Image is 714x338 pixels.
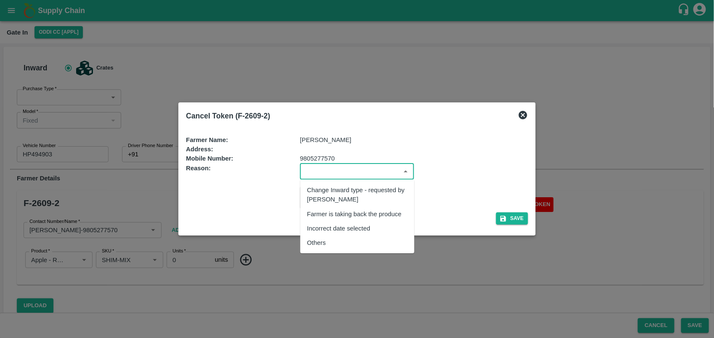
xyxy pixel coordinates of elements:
b: Address: [186,146,213,153]
div: Incorrect date selected [307,224,370,233]
p: 9805277570 [300,154,335,163]
button: Close [400,166,411,177]
b: Cancel Token (F-2609-2) [186,112,270,120]
div: Farmer is taking back the produce [307,209,401,219]
p: [PERSON_NAME] [300,135,351,145]
b: Reason: [186,165,211,172]
div: Change Inward type - requested by [PERSON_NAME] [307,185,408,204]
b: Mobile Number: [186,155,233,162]
button: Save [496,212,528,225]
b: Farmer Name: [186,137,228,143]
div: Others [307,238,326,247]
